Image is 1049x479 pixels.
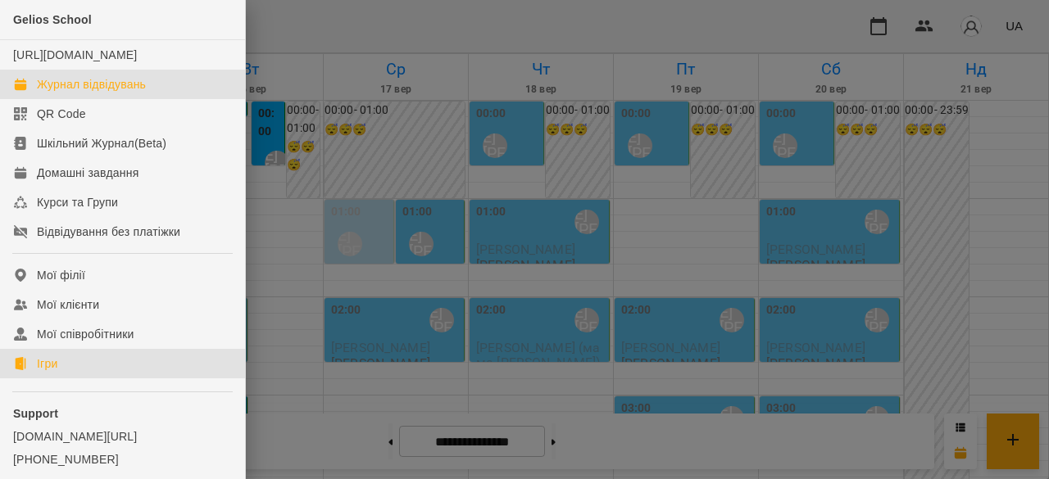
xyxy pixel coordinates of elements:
[37,76,146,93] div: Журнал відвідувань
[37,135,166,151] div: Шкільний Журнал(Beta)
[13,405,232,422] p: Support
[37,165,139,181] div: Домашні завдання
[37,224,180,240] div: Відвідування без платіжки
[13,48,137,61] a: [URL][DOMAIN_NAME]
[13,451,232,468] a: [PHONE_NUMBER]
[13,428,232,445] a: [DOMAIN_NAME][URL]
[37,106,86,122] div: QR Code
[37,267,85,283] div: Мої філії
[37,326,134,342] div: Мої співробітники
[37,194,118,210] div: Курси та Групи
[37,355,57,372] div: Ігри
[37,296,99,313] div: Мої клієнти
[13,13,92,26] span: Gelios School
